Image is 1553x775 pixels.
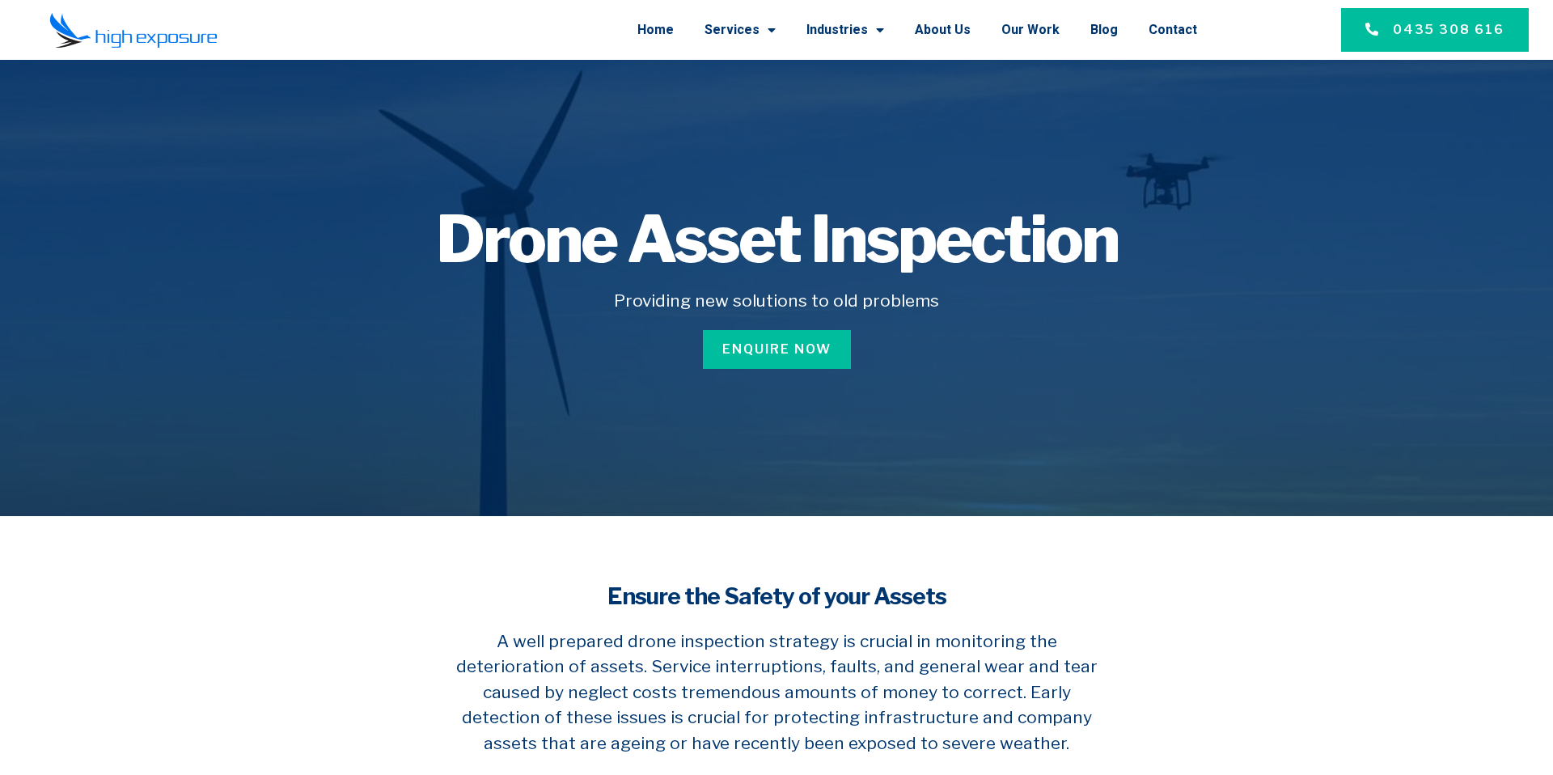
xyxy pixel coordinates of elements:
a: 0435 308 616 [1341,8,1529,52]
h5: Providing new solutions to old problems [293,288,1260,314]
nav: Menu [264,9,1197,51]
h1: Drone Asset Inspection [293,207,1260,272]
a: Industries [806,9,884,51]
a: Our Work [1001,9,1060,51]
a: About Us [915,9,971,51]
a: Blog [1090,9,1118,51]
a: Home [637,9,674,51]
a: Services [705,9,776,51]
h4: Ensure the Safety of your Assets [445,581,1108,612]
span: 0435 308 616 [1393,20,1504,40]
img: Final-Logo copy [49,12,218,49]
a: Contact [1149,9,1197,51]
a: Enquire Now [703,330,851,369]
span: Enquire Now [722,340,832,359]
